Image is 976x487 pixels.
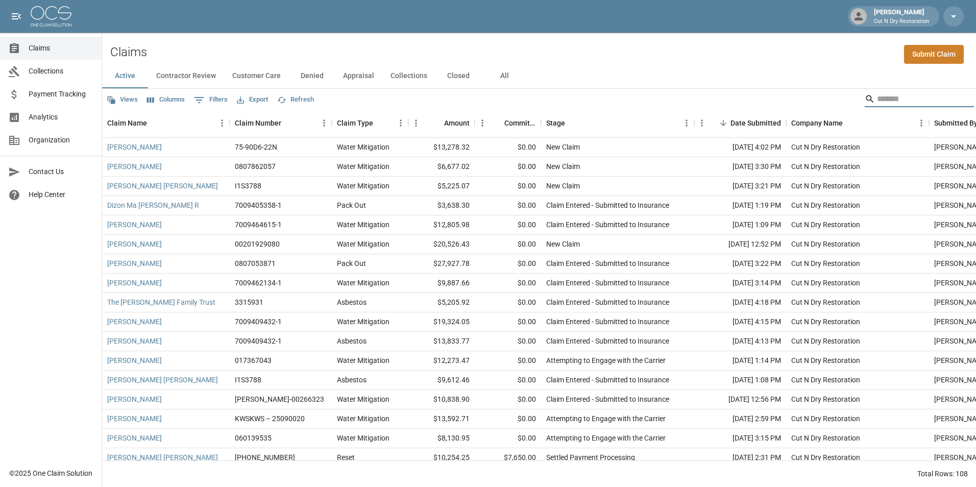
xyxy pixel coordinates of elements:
div: 7009464615-1 [235,220,282,230]
div: $20,526.43 [408,235,475,254]
button: Customer Care [224,64,289,88]
div: $7,650.00 [475,448,541,468]
div: 00201929080 [235,239,280,249]
button: Menu [679,115,694,131]
div: Cut N Dry Restoration [791,316,860,327]
div: $0.00 [475,409,541,429]
div: Water Mitigation [337,239,389,249]
div: $0.00 [475,177,541,196]
div: Water Mitigation [337,161,389,172]
a: [PERSON_NAME] [107,394,162,404]
div: Claim Name [107,109,147,137]
div: [DATE] 4:02 PM [694,138,786,157]
div: KWSKWS – 25090020 [235,413,305,424]
span: Collections [29,66,93,77]
div: Asbestos [337,297,367,307]
div: $0.00 [475,293,541,312]
div: New Claim [546,239,580,249]
div: Cut N Dry Restoration [791,239,860,249]
div: [DATE] 2:59 PM [694,409,786,429]
div: 7009405358-1 [235,200,282,210]
div: [DATE] 4:13 PM [694,332,786,351]
button: All [481,64,527,88]
div: $0.00 [475,235,541,254]
div: $0.00 [475,274,541,293]
div: Cut N Dry Restoration [791,142,860,152]
div: CAHO-00266323 [235,394,324,404]
div: $12,805.98 [408,215,475,235]
div: Water Mitigation [337,413,389,424]
a: [PERSON_NAME] [107,161,162,172]
div: New Claim [546,142,580,152]
div: [DATE] 3:30 PM [694,157,786,177]
div: $0.00 [475,312,541,332]
div: Claim Entered - Submitted to Insurance [546,297,669,307]
button: Appraisal [335,64,382,88]
div: $13,833.77 [408,332,475,351]
div: [DATE] 3:14 PM [694,274,786,293]
div: $0.00 [475,215,541,235]
div: 0807053871 [235,258,276,269]
button: Export [234,92,271,108]
div: $6,677.02 [408,157,475,177]
div: [DATE] 1:09 PM [694,215,786,235]
div: I1S3788 [235,181,261,191]
div: $0.00 [475,429,541,448]
div: $0.00 [475,254,541,274]
div: [DATE] 12:52 PM [694,235,786,254]
div: 060139535 [235,433,272,443]
div: [DATE] 1:08 PM [694,371,786,390]
a: [PERSON_NAME] [107,239,162,249]
div: $13,278.32 [408,138,475,157]
div: Cut N Dry Restoration [791,336,860,346]
div: [DATE] 4:18 PM [694,293,786,312]
div: Water Mitigation [337,181,389,191]
div: 7009409432-1 [235,316,282,327]
div: Cut N Dry Restoration [791,452,860,462]
div: $0.00 [475,332,541,351]
button: Menu [475,115,490,131]
button: Closed [435,64,481,88]
div: $0.00 [475,371,541,390]
div: $0.00 [475,157,541,177]
div: Attempting to Engage with the Carrier [546,413,666,424]
div: 7009409432-1 [235,336,282,346]
button: Select columns [144,92,187,108]
div: Water Mitigation [337,394,389,404]
div: $9,887.66 [408,274,475,293]
a: [PERSON_NAME] [107,142,162,152]
span: Help Center [29,189,93,200]
div: Cut N Dry Restoration [791,161,860,172]
div: Water Mitigation [337,278,389,288]
div: 01-008-934987 [235,452,295,462]
div: Claim Type [337,109,373,137]
div: Attempting to Engage with the Carrier [546,355,666,366]
div: $13,592.71 [408,409,475,429]
div: Claim Entered - Submitted to Insurance [546,375,669,385]
div: $0.00 [475,351,541,371]
div: Pack Out [337,200,366,210]
div: © 2025 One Claim Solution [9,468,92,478]
a: [PERSON_NAME] [107,258,162,269]
div: [DATE] 2:31 PM [694,448,786,468]
a: [PERSON_NAME] [107,220,162,230]
div: Company Name [786,109,929,137]
div: $0.00 [475,138,541,157]
div: Stage [541,109,694,137]
span: Organization [29,135,93,145]
h2: Claims [110,45,147,60]
a: [PERSON_NAME] [107,355,162,366]
div: $0.00 [475,390,541,409]
div: dynamic tabs [102,64,976,88]
button: Sort [843,116,857,130]
div: Claim Type [332,109,408,137]
button: Sort [490,116,504,130]
a: [PERSON_NAME] [PERSON_NAME] [107,375,218,385]
a: [PERSON_NAME] [107,336,162,346]
button: Menu [914,115,929,131]
button: Views [104,92,140,108]
button: Collections [382,64,435,88]
button: Sort [565,116,579,130]
div: Cut N Dry Restoration [791,394,860,404]
div: Stage [546,109,565,137]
